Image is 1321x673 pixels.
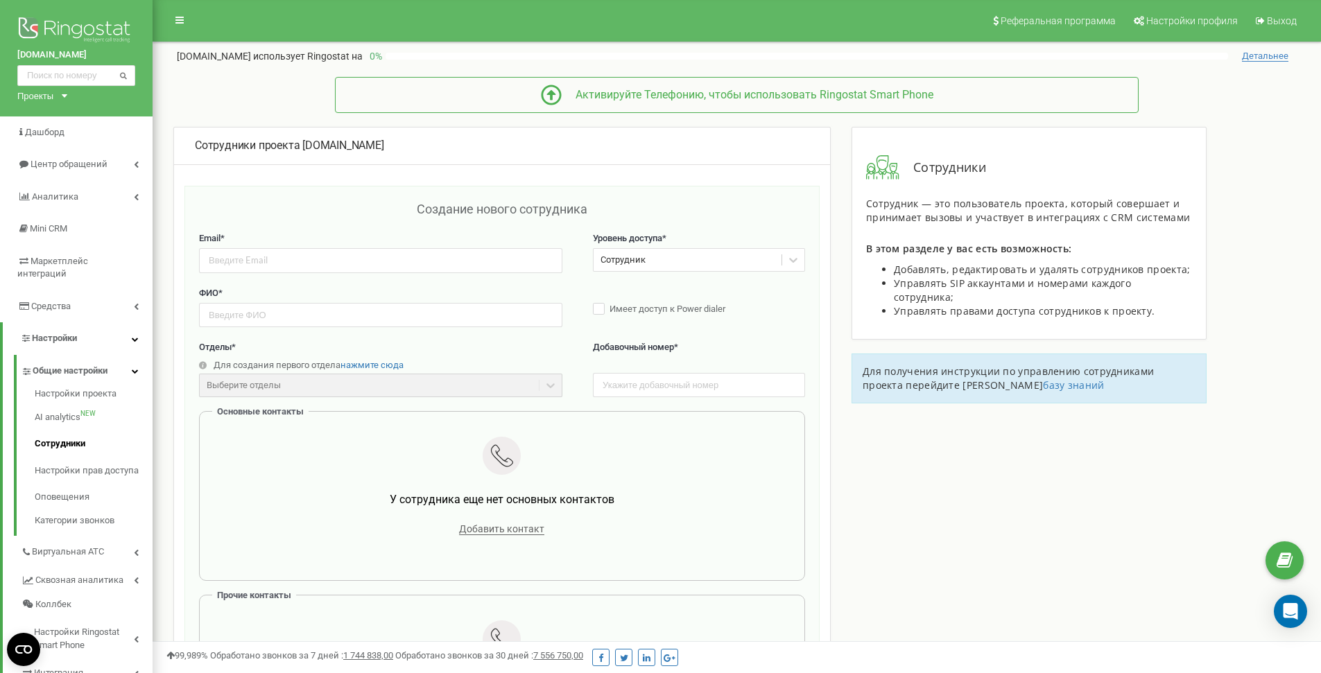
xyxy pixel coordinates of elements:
[459,523,544,535] span: Добавить контакт
[610,304,725,314] span: Имеет доступ к Power dialer
[17,14,135,49] img: Ringostat logo
[31,159,107,169] span: Центр обращений
[21,593,153,617] a: Коллбек
[195,139,300,152] span: Сотрудники проекта
[533,650,583,661] u: 7 556 750,00
[214,360,340,370] span: Для создания первого отдела
[899,159,986,177] span: Сотрудники
[199,288,218,298] span: ФИО
[253,51,363,62] span: использует Ringostat на
[217,406,304,417] span: Основные контакты
[562,87,933,103] div: Активируйте Телефонию, чтобы использовать Ringostat Smart Phone
[343,650,393,661] u: 1 744 838,00
[395,650,583,661] span: Обработано звонков за 30 дней :
[7,633,40,666] button: Open CMP widget
[601,254,646,267] div: Сотрудник
[35,598,71,611] span: Коллбек
[21,355,153,383] a: Общие настройки
[17,49,135,62] a: [DOMAIN_NAME]
[390,493,614,506] span: У сотрудника еще нет основных контактов
[35,430,153,457] a: Сотрудники
[21,536,153,564] a: Виртуальная АТС
[31,301,71,311] span: Средства
[177,49,363,63] p: [DOMAIN_NAME]
[866,242,1071,255] span: В этом разделе у вас есть возможность:
[1146,15,1238,26] span: Настройки профиля
[3,322,153,355] a: Настройки
[32,191,78,202] span: Аналитика
[195,138,809,154] div: [DOMAIN_NAME]
[199,303,562,327] input: Введите ФИО
[34,626,134,652] span: Настройки Ringostat Smart Phone
[1242,51,1288,62] span: Детальнее
[340,360,404,370] a: нажмите сюда
[17,256,88,279] span: Маркетплейс интеграций
[593,342,674,352] span: Добавочный номер
[35,511,153,527] a: Категории звонков
[33,365,107,378] span: Общие настройки
[166,650,208,661] span: 99,989%
[32,545,104,559] span: Виртуальная АТС
[199,248,562,272] input: Введите Email
[32,333,77,343] span: Настройки
[35,404,153,431] a: AI analyticsNEW
[894,263,1191,276] span: Добавлять, редактировать и удалять сотрудников проекта;
[35,484,153,511] a: Оповещения
[894,277,1131,304] span: Управлять SIP аккаунтами и номерами каждого сотрудника;
[199,342,232,352] span: Отделы
[593,233,662,243] span: Уровень доступа
[17,89,53,103] div: Проекты
[21,564,153,593] a: Сквозная аналитика
[1043,378,1104,392] a: базу знаний
[21,616,153,657] a: Настройки Ringostat Smart Phone
[363,49,386,63] p: 0 %
[863,365,1154,392] span: Для получения инструкции по управлению сотрудниками проекта перейдите [PERSON_NAME]
[35,574,123,587] span: Сквозная аналитика
[593,373,805,397] input: Укажите добавочный номер
[17,65,135,86] input: Поиск по номеру
[210,650,393,661] span: Обработано звонков за 7 дней :
[30,223,67,234] span: Mini CRM
[1267,15,1297,26] span: Выход
[894,304,1155,317] span: Управлять правами доступа сотрудников к проекту.
[417,202,587,216] span: Создание нового сотрудника
[199,233,221,243] span: Email
[35,387,153,404] a: Настройки проекта
[35,457,153,484] a: Настройки прав доступа
[217,590,291,600] span: Прочие контакты
[25,127,64,137] span: Дашборд
[1274,595,1307,628] div: Open Intercom Messenger
[866,197,1190,224] span: Сотрудник — это пользователь проекта, который совершает и принимает вызовы и участвует в интеграц...
[1001,15,1116,26] span: Реферальная программа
